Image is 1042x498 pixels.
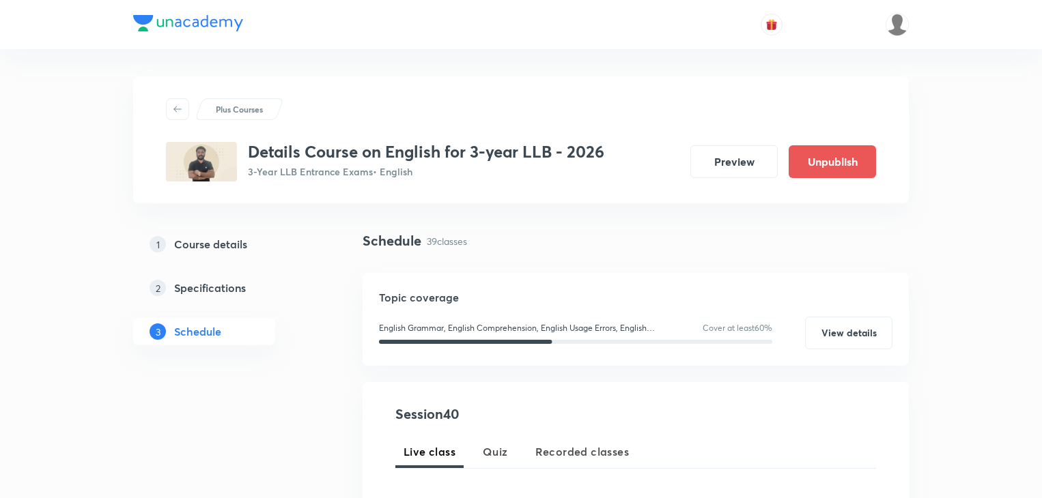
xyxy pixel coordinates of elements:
button: Preview [690,145,778,178]
h5: Topic coverage [379,289,892,306]
a: 1Course details [133,231,319,258]
p: English Grammar, English Comprehension, English Usage Errors, English Vocabulary [379,322,664,334]
p: 2 [150,280,166,296]
h5: Schedule [174,323,221,340]
h4: Schedule [363,231,421,251]
h4: Session 40 [395,404,645,424]
p: Plus Courses [216,103,263,115]
a: 2Specifications [133,274,319,302]
img: avatar [765,18,778,31]
button: Unpublish [789,145,876,178]
img: Company Logo [133,15,243,31]
img: sejal [886,13,909,36]
h5: Course details [174,236,247,252]
p: 3-Year LLB Entrance Exams • English [248,164,604,179]
span: Live class [404,443,455,460]
img: D8B93661-E61D-4802-9647-37907A377B45_plus.png [166,142,237,181]
span: Recorded classes [535,443,629,460]
h5: Specifications [174,280,246,296]
h3: Details Course on English for 3-year LLB - 2026 [248,142,604,162]
p: 39 classes [427,234,467,248]
button: View details [805,317,892,349]
p: 1 [150,236,166,252]
a: Company Logo [133,15,243,35]
button: avatar [761,14,783,35]
span: Quiz [483,443,508,460]
p: 3 [150,323,166,340]
p: Cover at least 60 % [703,322,772,334]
